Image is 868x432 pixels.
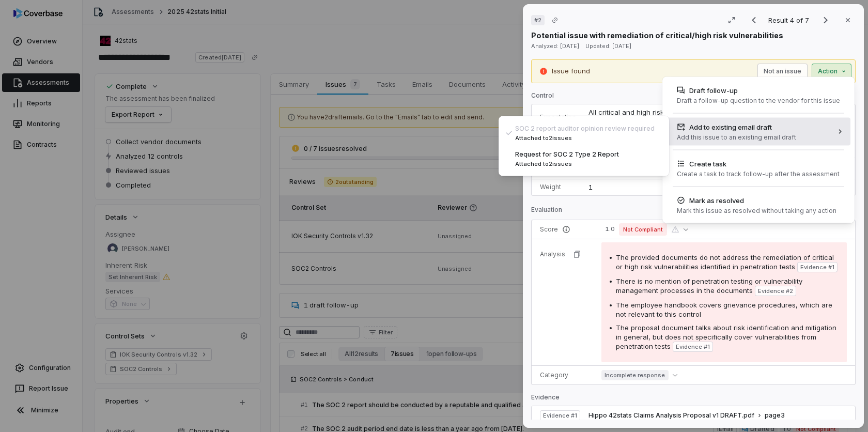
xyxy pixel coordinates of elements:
[677,207,836,215] div: Mark this issue as resolved without taking any action
[677,97,840,105] div: Draft a follow-up question to the vendor for this issue
[677,85,840,96] div: Draft follow-up
[677,159,840,169] div: Create task
[677,133,796,142] div: Add this issue to an existing email draft
[515,160,619,168] div: Attached to 2 issue s
[515,134,655,142] div: Attached to 2 issue s
[515,125,655,132] span: SOC 2 report auditor opinion review required
[677,122,796,132] div: Add to existing email draft
[677,195,836,206] div: Mark as resolved
[662,77,855,223] div: Action
[677,170,840,178] div: Create a task to track follow-up after the assessment
[515,150,619,158] span: Request for SOC 2 Type 2 Report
